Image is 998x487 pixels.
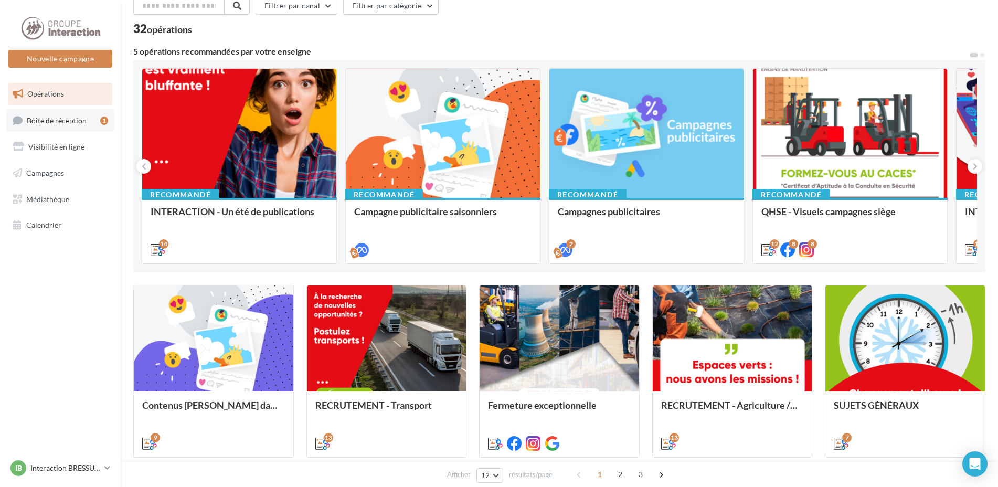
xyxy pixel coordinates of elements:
div: Open Intercom Messenger [962,451,988,477]
div: 14 [159,239,168,249]
p: Interaction BRESSUIRE [30,463,100,473]
span: résultats/page [509,470,553,480]
span: Visibilité en ligne [28,142,84,151]
div: 32 [133,23,192,35]
span: IB [15,463,22,473]
a: Médiathèque [6,188,114,210]
div: Recommandé [142,189,219,200]
div: 1 [100,117,108,125]
div: Recommandé [549,189,627,200]
div: Campagne publicitaire saisonniers [354,206,532,227]
div: 5 opérations recommandées par votre enseigne [133,47,969,56]
a: Opérations [6,83,114,105]
span: 12 [481,471,490,480]
span: Médiathèque [26,194,69,203]
button: Nouvelle campagne [8,50,112,68]
div: Contenus [PERSON_NAME] dans un esprit estival [142,400,285,421]
div: Recommandé [752,189,830,200]
span: Afficher [447,470,471,480]
div: 12 [973,239,983,249]
div: INTERACTION - Un été de publications [151,206,328,227]
span: 2 [612,466,629,483]
div: 9 [151,433,160,442]
div: 13 [324,433,333,442]
div: Recommandé [345,189,423,200]
button: 12 [476,468,503,483]
span: Calendrier [26,220,61,229]
div: RECRUTEMENT - Transport [315,400,458,421]
div: 12 [770,239,779,249]
div: SUJETS GÉNÉRAUX [834,400,976,421]
a: Calendrier [6,214,114,236]
div: opérations [147,25,192,34]
a: Boîte de réception1 [6,109,114,132]
a: Visibilité en ligne [6,136,114,158]
div: Fermeture exceptionnelle [488,400,631,421]
span: Campagnes [26,168,64,177]
div: QHSE - Visuels campagnes siège [761,206,939,227]
div: Campagnes publicitaires [558,206,735,227]
div: 13 [670,433,679,442]
div: RECRUTEMENT - Agriculture / Espaces verts [661,400,804,421]
a: IB Interaction BRESSUIRE [8,458,112,478]
div: 2 [566,239,576,249]
div: 7 [842,433,852,442]
span: 3 [632,466,649,483]
span: 1 [591,466,608,483]
a: Campagnes [6,162,114,184]
span: Opérations [27,89,64,98]
div: 8 [808,239,817,249]
span: Boîte de réception [27,115,87,124]
div: 8 [789,239,798,249]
